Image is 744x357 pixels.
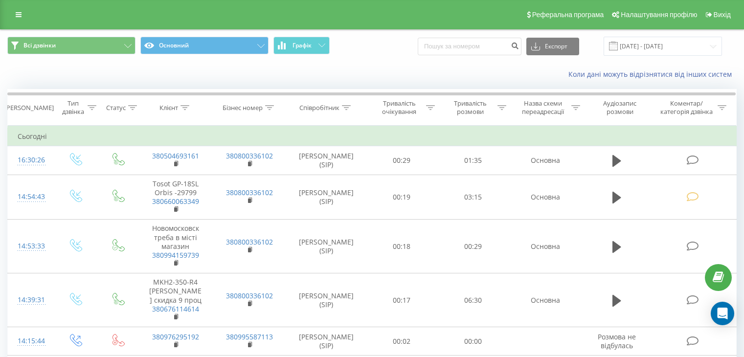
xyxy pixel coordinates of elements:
[621,11,697,19] span: Налаштування профілю
[366,220,437,273] td: 00:18
[532,11,604,19] span: Реферальна програма
[437,146,508,175] td: 01:35
[106,104,126,112] div: Статус
[152,332,199,341] a: 380976295192
[714,11,731,19] span: Вихід
[226,291,273,300] a: 380800336102
[23,42,56,49] span: Всі дзвінки
[152,151,199,160] a: 380504693161
[7,37,135,54] button: Всі дзвінки
[138,273,212,327] td: MKH2-350-R4 [PERSON_NAME] скидка 9 проц
[226,151,273,160] a: 380800336102
[437,175,508,220] td: 03:15
[375,99,424,116] div: Тривалість очікування
[508,175,582,220] td: Основна
[526,38,579,55] button: Експорт
[711,302,734,325] div: Open Intercom Messenger
[226,237,273,246] a: 380800336102
[223,104,263,112] div: Бізнес номер
[159,104,178,112] div: Клієнт
[18,187,44,206] div: 14:54:43
[508,220,582,273] td: Основна
[437,220,508,273] td: 00:29
[138,175,212,220] td: Tosot GP-18SL Orbis -29799
[226,332,273,341] a: 380995587113
[62,99,85,116] div: Тип дзвінка
[152,250,199,260] a: 380994159739
[287,273,366,327] td: [PERSON_NAME] (SIP)
[18,290,44,310] div: 14:39:31
[287,327,366,356] td: [PERSON_NAME] (SIP)
[518,99,569,116] div: Назва схеми переадресації
[18,332,44,351] div: 14:15:44
[508,146,582,175] td: Основна
[18,151,44,170] div: 16:30:26
[418,38,521,55] input: Пошук за номером
[568,69,737,79] a: Коли дані можуть відрізнятися вiд інших систем
[437,273,508,327] td: 06:30
[138,220,212,273] td: Новомосковск треба в місті магазин
[446,99,495,116] div: Тривалість розмови
[437,327,508,356] td: 00:00
[366,146,437,175] td: 00:29
[140,37,269,54] button: Основний
[658,99,715,116] div: Коментар/категорія дзвінка
[299,104,339,112] div: Співробітник
[287,175,366,220] td: [PERSON_NAME] (SIP)
[287,220,366,273] td: [PERSON_NAME] (SIP)
[598,332,636,350] span: Розмова не відбулась
[152,197,199,206] a: 380660063349
[366,327,437,356] td: 00:02
[152,304,199,313] a: 380676114614
[4,104,54,112] div: [PERSON_NAME]
[226,188,273,197] a: 380800336102
[287,146,366,175] td: [PERSON_NAME] (SIP)
[18,237,44,256] div: 14:53:33
[273,37,330,54] button: Графік
[366,175,437,220] td: 00:19
[591,99,649,116] div: Аудіозапис розмови
[366,273,437,327] td: 00:17
[8,127,737,146] td: Сьогодні
[293,42,312,49] span: Графік
[508,273,582,327] td: Основна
